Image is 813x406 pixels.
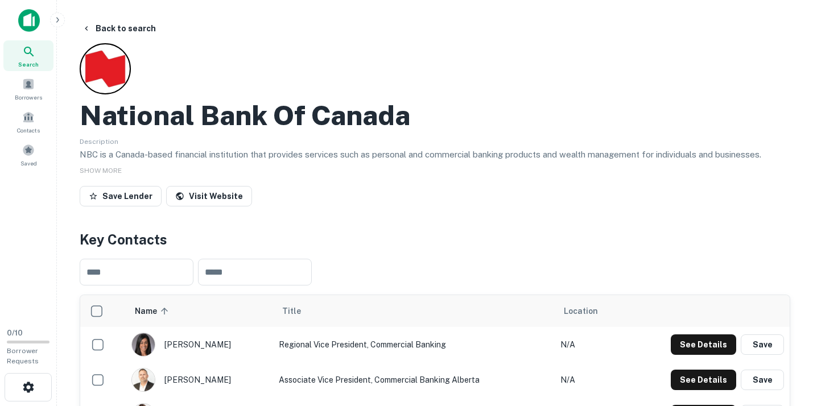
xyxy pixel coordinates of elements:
[18,9,40,32] img: capitalize-icon.png
[131,368,267,392] div: [PERSON_NAME]
[555,295,624,327] th: Location
[273,295,555,327] th: Title
[132,333,155,356] img: 1516441669547
[756,315,813,370] iframe: Chat Widget
[17,126,40,135] span: Contacts
[135,304,172,318] span: Name
[3,106,53,137] a: Contacts
[166,186,252,206] a: Visit Website
[555,327,624,362] td: N/A
[7,347,39,365] span: Borrower Requests
[80,148,790,161] p: NBC is a Canada-based financial institution that provides services such as personal and commercia...
[273,327,555,362] td: Regional Vice President, Commercial Banking
[741,334,784,355] button: Save
[15,93,42,102] span: Borrowers
[80,167,122,175] span: SHOW MORE
[282,304,316,318] span: Title
[555,362,624,397] td: N/A
[80,138,118,146] span: Description
[3,139,53,170] a: Saved
[20,159,37,168] span: Saved
[273,362,555,397] td: Associate Vice President, Commercial Banking Alberta
[3,40,53,71] a: Search
[3,73,53,104] a: Borrowers
[18,60,39,69] span: Search
[77,18,160,39] button: Back to search
[131,333,267,357] div: [PERSON_NAME]
[132,368,155,391] img: 1666141188418
[7,329,23,337] span: 0 / 10
[126,295,273,327] th: Name
[741,370,784,390] button: Save
[671,370,736,390] button: See Details
[564,304,598,318] span: Location
[671,334,736,355] button: See Details
[80,99,410,132] h2: National Bank Of Canada
[80,229,790,250] h4: Key Contacts
[80,186,162,206] button: Save Lender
